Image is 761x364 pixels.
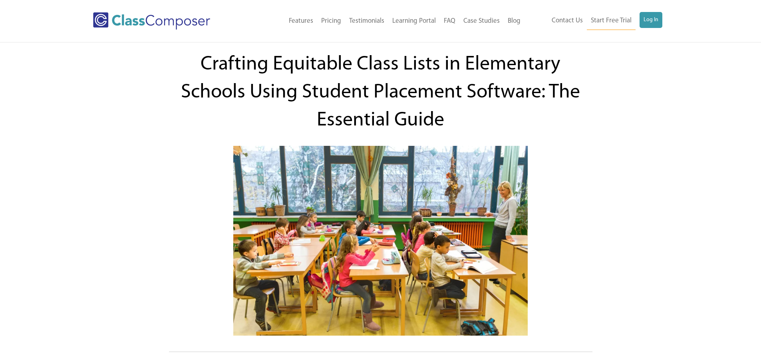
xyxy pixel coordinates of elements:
[317,12,345,30] a: Pricing
[285,12,317,30] a: Features
[525,12,662,30] nav: Header Menu
[587,12,636,30] a: Start Free Trial
[233,146,528,336] img: elementary scholls class
[548,12,587,30] a: Contact Us
[388,12,440,30] a: Learning Portal
[181,54,580,131] span: Crafting Equitable Class Lists in Elementary Schools Using Student Placement Software: The Essent...
[504,12,525,30] a: Blog
[93,12,210,30] img: Class Composer
[243,12,525,30] nav: Header Menu
[440,12,459,30] a: FAQ
[640,12,662,28] a: Log In
[459,12,504,30] a: Case Studies
[345,12,388,30] a: Testimonials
